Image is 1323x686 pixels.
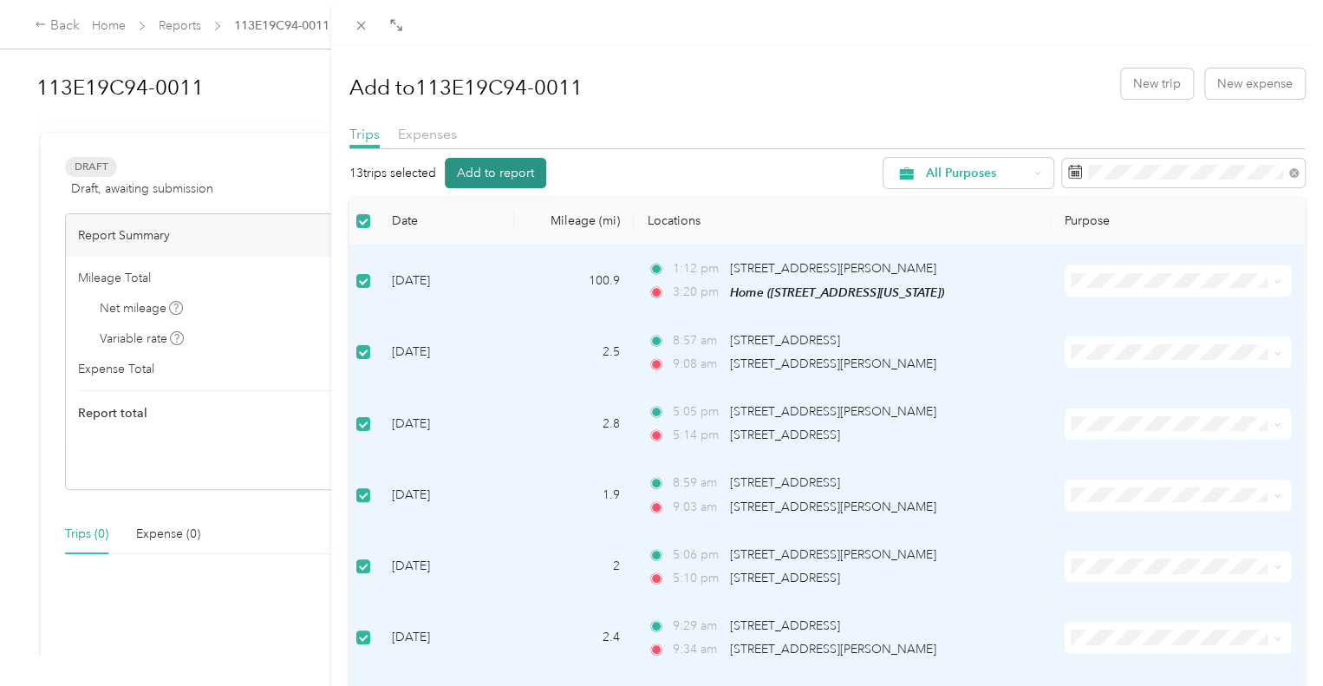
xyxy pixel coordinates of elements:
span: 9:03 am [673,498,722,517]
td: [DATE] [378,460,514,531]
button: New expense [1205,69,1305,99]
span: 5:10 pm [673,569,722,588]
td: 2 [514,532,634,603]
span: [STREET_ADDRESS] [730,428,840,442]
iframe: Everlance-gr Chat Button Frame [1226,589,1323,686]
td: 2.5 [514,317,634,389]
span: [STREET_ADDRESS][PERSON_NAME] [730,500,936,514]
span: 3:20 pm [673,283,722,302]
th: Mileage (mi) [514,198,634,245]
td: 1.9 [514,460,634,531]
h1: Add to 113E19C94-0011 [349,67,583,108]
td: 100.9 [514,245,634,317]
span: Trips [349,126,380,142]
span: [STREET_ADDRESS][PERSON_NAME] [730,356,936,371]
span: [STREET_ADDRESS][PERSON_NAME] [730,404,936,419]
td: 2.8 [514,389,634,460]
span: [STREET_ADDRESS][PERSON_NAME] [730,261,936,276]
span: 9:34 am [673,640,722,659]
span: 1:12 pm [673,259,722,278]
span: Expenses [398,126,457,142]
th: Locations [634,198,1051,245]
th: Date [378,198,514,245]
span: [STREET_ADDRESS][PERSON_NAME] [730,547,936,562]
th: Purpose [1051,198,1305,245]
span: [STREET_ADDRESS] [730,333,840,348]
td: [DATE] [378,245,514,317]
span: 9:29 am [673,617,722,636]
span: [STREET_ADDRESS][PERSON_NAME] [730,642,936,657]
span: 5:05 pm [673,402,722,421]
span: [STREET_ADDRESS] [730,618,840,633]
td: [DATE] [378,389,514,460]
span: 8:57 am [673,331,722,350]
span: 9:08 am [673,355,722,374]
td: 2.4 [514,603,634,674]
span: All Purposes [926,167,1027,180]
button: Add to report [445,158,546,188]
td: [DATE] [378,532,514,603]
button: New trip [1121,69,1193,99]
p: 13 trips selected [349,164,436,182]
span: [STREET_ADDRESS] [730,475,840,490]
span: 5:14 pm [673,426,722,445]
span: 5:06 pm [673,546,722,565]
td: [DATE] [378,603,514,674]
td: [DATE] [378,317,514,389]
span: Home ([STREET_ADDRESS][US_STATE]) [730,285,944,299]
span: 8:59 am [673,474,722,493]
span: [STREET_ADDRESS] [730,571,840,585]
